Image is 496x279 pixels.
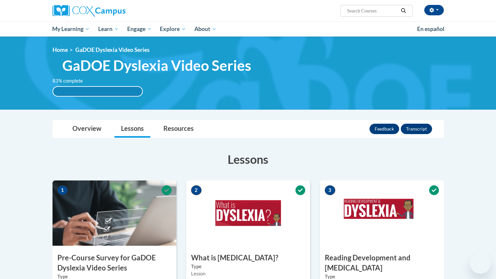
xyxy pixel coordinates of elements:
[53,5,176,17] a: Cox Campus
[417,25,444,32] span: En español
[62,57,251,74] span: GaDOE Dyslexia Video Series
[123,22,156,37] a: Engage
[191,185,202,195] span: 2
[53,253,176,273] h3: Pre-Course Survey for GaDOE Dyslexia Video Series
[191,263,305,270] label: Type
[190,22,221,37] a: About
[53,151,444,167] h3: Lessons
[114,120,150,138] a: Lessons
[98,25,119,33] span: Learn
[53,5,126,17] img: Cox Campus
[194,25,217,33] span: About
[52,25,90,33] span: My Learning
[320,180,444,246] img: Course Image
[413,22,449,36] a: En español
[43,22,454,37] div: Main menu
[53,180,176,246] img: Course Image
[191,270,305,277] div: Lesson
[186,253,310,263] h3: What is [MEDICAL_DATA]?
[53,77,90,85] label: 83% complete
[398,7,408,15] button: Search
[186,180,310,246] img: Course Image
[53,46,68,53] a: Home
[156,22,190,37] a: Explore
[160,25,186,33] span: Explore
[53,87,143,96] div: 100%
[48,22,94,37] a: My Learning
[369,124,399,134] button: Feedback
[470,253,491,274] iframe: Button to launch messaging window
[75,46,150,53] span: GaDOE Dyslexia Video Series
[57,185,68,195] span: 1
[66,120,108,138] a: Overview
[325,185,335,195] span: 3
[94,22,123,37] a: Learn
[346,7,398,15] input: Search Courses
[157,120,200,138] a: Resources
[424,5,444,15] button: Account Settings
[320,253,444,273] h3: Reading Development and [MEDICAL_DATA]
[127,25,152,33] span: Engage
[401,124,432,134] button: Transcript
